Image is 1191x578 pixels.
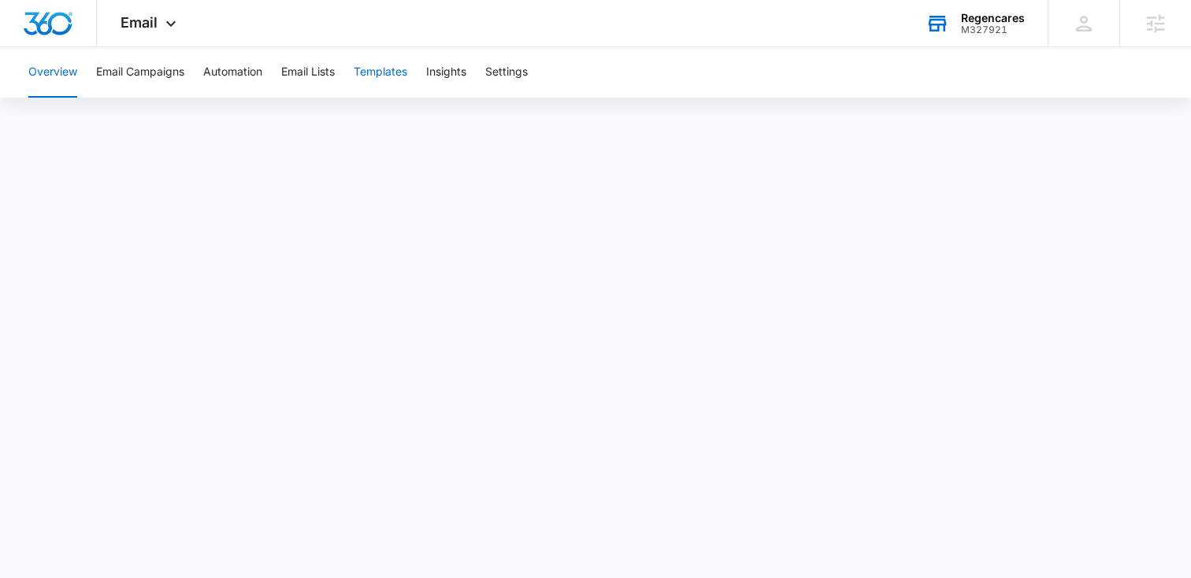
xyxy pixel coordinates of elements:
span: Email [121,14,158,31]
div: account name [961,12,1025,24]
button: Automation [203,47,262,98]
button: Settings [485,47,528,98]
button: Overview [28,47,77,98]
div: account id [961,24,1025,35]
button: Templates [354,47,407,98]
button: Email Campaigns [96,47,184,98]
button: Insights [426,47,466,98]
button: Email Lists [281,47,335,98]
